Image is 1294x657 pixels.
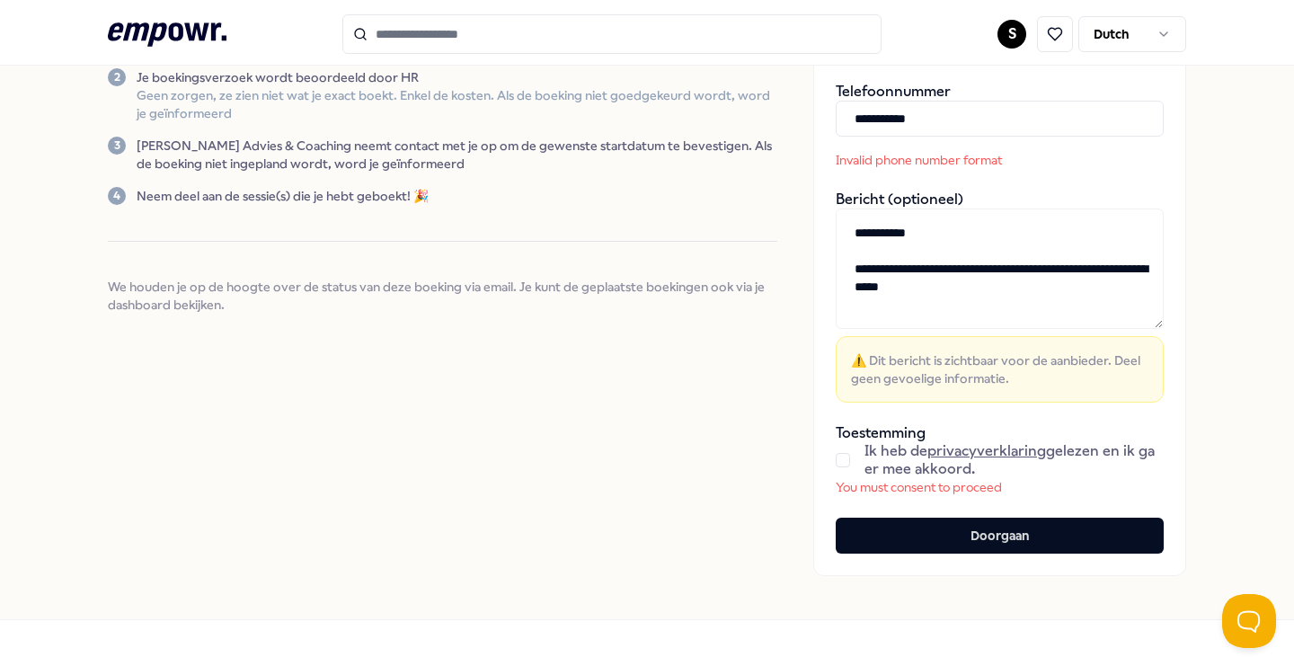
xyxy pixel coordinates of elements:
[997,20,1026,49] button: S
[137,86,777,122] p: Geen zorgen, ze zien niet wat je exact boekt. Enkel de kosten. Als de boeking niet goedgekeurd wo...
[836,151,1078,169] p: Invalid phone number format
[836,191,1164,403] div: Bericht (optioneel)
[108,68,126,86] div: 2
[108,187,126,205] div: 4
[927,442,1046,459] a: privacyverklaring
[836,478,1164,496] p: You must consent to proceed
[108,278,777,314] span: We houden je op de hoogte over de status van deze boeking via email. Je kunt de geplaatste boekin...
[851,351,1148,387] span: ⚠️ Dit bericht is zichtbaar voor de aanbieder. Deel geen gevoelige informatie.
[1222,594,1276,648] iframe: Help Scout Beacon - Open
[836,518,1164,554] button: Doorgaan
[137,68,777,86] p: Je boekingsverzoek wordt beoordeeld door HR
[137,137,777,173] p: [PERSON_NAME] Advies & Coaching neemt contact met je op om de gewenste startdatum te bevestigen. ...
[836,424,1164,496] div: Toestemming
[864,442,1164,478] span: Ik heb de gelezen en ik ga er mee akkoord.
[342,14,882,54] input: Search for products, categories or subcategories
[137,187,429,205] p: Neem deel aan de sessie(s) die je hebt geboekt! 🎉
[108,137,126,155] div: 3
[836,83,1164,169] div: Telefoonnummer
